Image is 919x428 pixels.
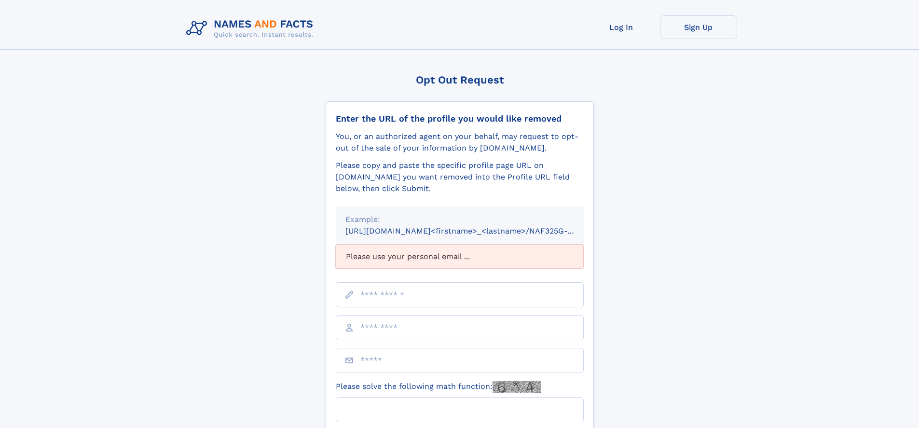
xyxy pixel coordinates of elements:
small: [URL][DOMAIN_NAME]<firstname>_<lastname>/NAF325G-xxxxxxxx [345,226,602,235]
label: Please solve the following math function: [336,381,541,393]
div: Enter the URL of the profile you would like removed [336,113,584,124]
a: Log In [583,15,660,39]
div: Opt Out Request [326,74,594,86]
div: Example: [345,214,574,225]
div: Please use your personal email ... [336,245,584,269]
img: Logo Names and Facts [182,15,321,41]
a: Sign Up [660,15,737,39]
div: Please copy and paste the specific profile page URL on [DOMAIN_NAME] you want removed into the Pr... [336,160,584,194]
div: You, or an authorized agent on your behalf, may request to opt-out of the sale of your informatio... [336,131,584,154]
